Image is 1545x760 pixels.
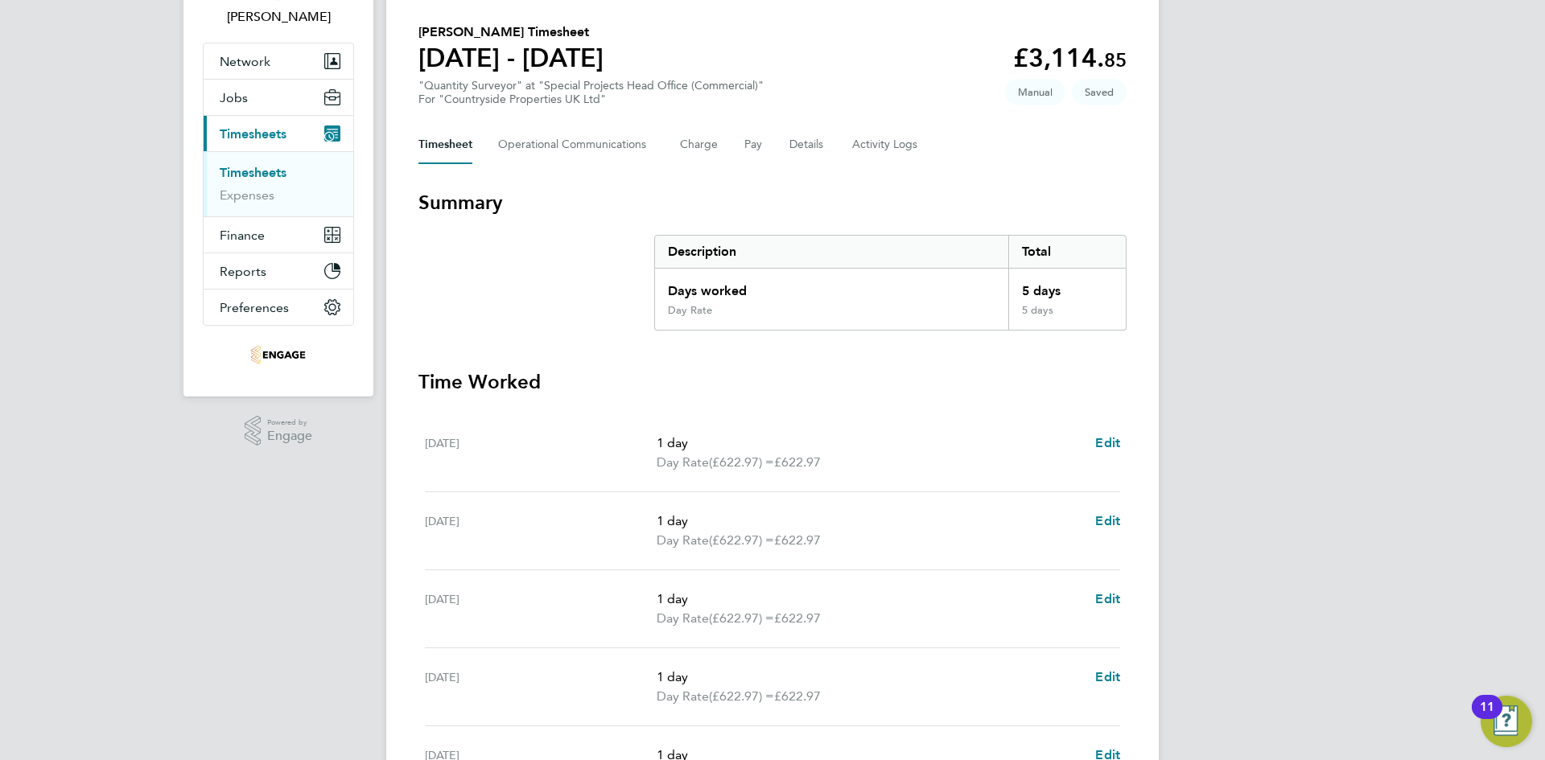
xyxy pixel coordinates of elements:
a: Timesheets [220,165,286,180]
span: Day Rate [657,531,709,550]
span: (£622.97) = [709,532,774,548]
div: Day Rate [668,304,712,317]
span: Day Rate [657,453,709,472]
div: Description [655,236,1008,268]
span: This timesheet is Saved. [1072,79,1127,105]
button: Timesheets [204,116,353,151]
div: Days worked [655,269,1008,304]
span: (£622.97) = [709,688,774,704]
button: Network [204,43,353,79]
div: Summary [654,235,1127,331]
div: [DATE] [425,668,657,706]
h3: Time Worked [418,369,1127,395]
span: This timesheet was manually created. [1005,79,1065,105]
p: 1 day [657,433,1082,453]
span: 85 [1104,48,1127,72]
a: Powered byEngage [245,416,313,446]
span: £622.97 [774,610,821,626]
p: 1 day [657,511,1082,531]
app-decimal: £3,114. [1013,43,1127,73]
span: Edit [1095,513,1120,528]
a: Edit [1095,433,1120,453]
button: Timesheet [418,125,472,164]
div: [DATE] [425,433,657,472]
span: (£622.97) = [709,610,774,626]
img: tglsearch-logo-retina.png [251,342,305,368]
div: [DATE] [425,590,657,628]
a: Expenses [220,187,274,203]
div: 11 [1480,707,1494,728]
div: For "Countryside Properties UK Ltd" [418,92,764,106]
span: Timesheets [220,126,286,142]
span: Day Rate [657,687,709,706]
h2: [PERSON_NAME] Timesheet [418,23,604,42]
button: Charge [680,125,719,164]
span: Finance [220,228,265,243]
button: Reports [204,253,353,289]
button: Details [789,125,826,164]
button: Preferences [204,290,353,325]
span: Reports [220,264,266,279]
p: 1 day [657,668,1082,687]
span: (£622.97) = [709,454,774,470]
button: Operational Communications [498,125,654,164]
a: Edit [1095,590,1120,609]
span: Edit [1095,591,1120,606]
div: Timesheets [204,151,353,216]
span: £622.97 [774,454,821,470]
h3: Summary [418,190,1127,216]
span: Powered by [267,416,312,429]
div: 5 days [1008,304,1126,330]
button: Jobs [204,80,353,115]
span: Edit [1095,669,1120,684]
div: 5 days [1008,269,1126,304]
p: 1 day [657,590,1082,609]
span: £622.97 [774,532,821,548]
span: £622.97 [774,688,821,704]
span: Day Rate [657,609,709,628]
button: Activity Logs [852,125,920,164]
span: Preferences [220,300,289,315]
button: Open Resource Center, 11 new notifications [1481,696,1532,747]
button: Pay [744,125,764,164]
span: Brandon Baulch [203,7,354,27]
div: Total [1008,236,1126,268]
a: Edit [1095,511,1120,531]
span: Engage [267,429,312,443]
div: [DATE] [425,511,657,550]
button: Finance [204,217,353,253]
a: Go to home page [203,342,354,368]
span: Jobs [220,90,248,105]
a: Edit [1095,668,1120,687]
span: Network [220,54,270,69]
h1: [DATE] - [DATE] [418,42,604,74]
span: Edit [1095,435,1120,450]
div: "Quantity Surveyor" at "Special Projects Head Office (Commercial)" [418,79,764,106]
